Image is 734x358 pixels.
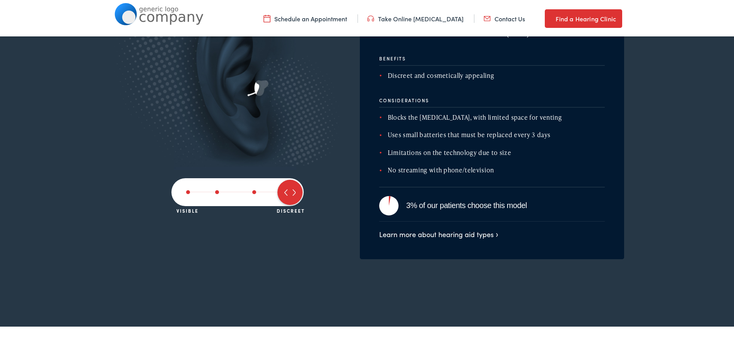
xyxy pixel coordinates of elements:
li: Uses small batteries that must be replaced every 3 days [379,128,605,138]
a: Find a Hearing Clinic [545,8,622,26]
a: Schedule an Appointment [263,13,347,21]
a: Contact Us [484,13,525,21]
div: Considerations [379,96,605,106]
h2: Completely in canal (CIC) / Invisible in the canal (IIC) [379,3,592,37]
img: utility icon [484,13,491,21]
li: Discreet and cosmetically appealing [379,69,605,79]
img: utility icon [545,12,552,22]
div: 3% of our patients choose this model [406,198,605,210]
div: Visible [176,205,198,212]
li: No streaming with phone/television [379,164,605,174]
img: utility icon [367,13,374,21]
img: utility icon [263,13,270,21]
li: Limitations on the technology due to size [379,146,605,156]
div: Benefits [379,54,605,64]
li: Blocks the [MEDICAL_DATA], with limited space for venting [379,111,605,121]
a: Learn more about hearing aid types [379,228,498,238]
a: Take Online [MEDICAL_DATA] [367,13,464,21]
div: Discreet [277,205,305,212]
